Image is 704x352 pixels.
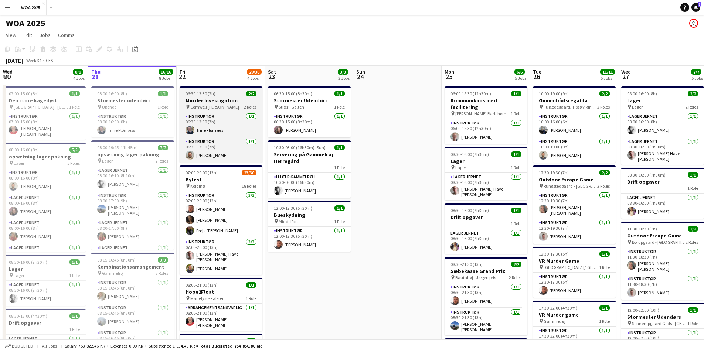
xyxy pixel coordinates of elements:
[58,32,75,38] span: Comms
[621,232,704,239] h3: Outdoor Escape Game
[186,282,218,288] span: 08:00-21:00 (13h)
[3,219,86,244] app-card-role: Lager Jernet1/108:00-16:00 (8h)[PERSON_NAME]
[21,30,35,40] a: Edit
[55,30,78,40] a: Comms
[688,91,698,96] span: 2/2
[334,219,345,224] span: 1 Role
[691,69,701,75] span: 7/7
[445,214,527,221] h3: Drift opgaver
[157,104,168,110] span: 1 Role
[621,168,704,219] app-job-card: 08:30-16:00 (7h30m)1/1Drift opgaver1 RoleLager Jernet1/108:30-16:00 (7h30m)[PERSON_NAME]
[180,288,262,295] h3: Hope2Float
[445,268,527,274] h3: Sæbekasse Grand Prix
[268,151,351,164] h3: Servering på Gammelrøj Herregård
[455,275,496,280] span: Bautahøj - Jægerspris
[445,147,527,200] div: 08:30-16:00 (7h30m)1/1Lager Lager1 RoleLager Jernet1/108:30-16:00 (7h30m)[PERSON_NAME] Have [PERS...
[445,203,527,254] app-job-card: 08:30-16:00 (7h30m)1/1Drift opgaver1 RoleLager Jernet1/108:30-16:00 (7h30m)[PERSON_NAME]
[621,86,704,165] app-job-card: 08:00-16:00 (8h)2/2Lager Lager2 RolesLager Jernet1/108:00-16:00 (8h)[PERSON_NAME]Lager Jernet1/10...
[279,104,304,110] span: Stjær - Galten
[445,119,527,144] app-card-role: Instruktør1/106:00-18:30 (12h30m)[PERSON_NAME]
[279,219,298,224] span: Middelfart
[9,91,39,96] span: 07:00-15:00 (8h)
[9,313,47,319] span: 08:30-13:00 (4h30m)
[37,30,54,40] a: Jobs
[533,219,616,244] app-card-role: Instruktør1/112:30-19:30 (7h)[PERSON_NAME]
[247,75,261,81] div: 4 Jobs
[533,257,616,264] h3: VR Murder Game
[511,91,521,96] span: 1/1
[511,208,521,213] span: 1/1
[159,75,173,81] div: 8 Jobs
[91,140,174,250] app-job-card: 08:00-19:45 (11h45m)7/7opsætning lager pakning Lager7 RolesLager Jernet1/108:00-16:10 (8h10m)[PER...
[621,178,704,185] h3: Drift opgaver
[246,282,256,288] span: 1/1
[180,165,262,275] div: 07:00-20:00 (13h)23/30Byfest Kolding18 RolesInstruktør3/307:00-20:00 (13h)[PERSON_NAME][PERSON_NA...
[69,313,80,319] span: 1/1
[3,68,13,75] span: Wed
[6,57,23,64] div: [DATE]
[509,275,521,280] span: 2 Roles
[186,91,215,96] span: 06:30-13:30 (7h)
[91,219,174,244] app-card-role: Lager Jernet1/108:00-17:00 (9h)[PERSON_NAME]
[24,32,32,38] span: Edit
[91,244,174,269] app-card-role: Lager Jernet1/1
[621,112,704,137] app-card-role: Lager Jernet1/108:00-16:00 (8h)[PERSON_NAME]
[268,112,351,137] app-card-role: Instruktør1/106:30-15:00 (8h30m)[PERSON_NAME]
[246,91,256,96] span: 2/2
[268,201,351,252] div: 12:00-17:30 (5h30m)1/1Bueskydning Middelfart1 RoleInstruktør1/112:00-17:30 (5h30m)[PERSON_NAME]
[455,111,511,116] span: [PERSON_NAME] Badehotel - [GEOGRAPHIC_DATA]
[180,278,262,331] app-job-card: 08:00-21:00 (13h)1/1Hope2Float Marielyst - Falster1 RoleArrangementsansvarlig1/108:00-21:00 (13h)...
[102,270,124,276] span: Gammelrøj
[158,91,168,96] span: 1/1
[3,143,86,252] div: 08:00-16:00 (8h)5/5opsætning lager pakning Lager5 RolesInstruktør1/108:00-16:00 (8h)[PERSON_NAME]...
[356,68,365,75] span: Sun
[533,137,616,163] app-card-role: Instruktør1/110:00-19:00 (9h)[PERSON_NAME]
[73,75,85,81] div: 4 Jobs
[334,91,345,96] span: 1/1
[69,259,80,265] span: 1/1
[620,72,631,81] span: 27
[3,266,86,272] h3: Lager
[3,86,86,140] app-job-card: 07:00-15:00 (8h)1/1Den store kagedyst [GEOGRAPHIC_DATA] - [GEOGRAPHIC_DATA]1 RoleInstruktør1/107:...
[3,97,86,104] h3: Den store kagedyst
[544,183,597,189] span: Rungstedgaard - [GEOGRAPHIC_DATA]
[158,257,168,263] span: 3/3
[91,166,174,191] app-card-role: Lager Jernet1/108:00-16:10 (8h10m)[PERSON_NAME]
[274,145,326,150] span: 10:30-03:00 (16h30m) (Sun)
[267,72,276,81] span: 23
[268,212,351,218] h3: Bueskydning
[65,343,262,349] div: Salary 753 822.46 KR + Expenses 0.00 KR + Subsistence 1 034.40 KR =
[627,226,657,232] span: 11:30-18:30 (7h)
[3,168,86,194] app-card-role: Instruktør1/108:00-16:00 (8h)[PERSON_NAME]
[539,251,569,257] span: 12:30-17:30 (5h)
[91,97,174,104] h3: Stormester udendørs
[91,86,174,137] div: 08:00-16:00 (8h)1/1Stormester udendørs Ukendt1 RoleInstruktør1/108:00-16:00 (8h)Trine Flørnæss
[156,158,168,164] span: 7 Roles
[445,158,527,164] h3: Lager
[539,91,569,96] span: 10:00-19:00 (9h)
[3,319,86,326] h3: Drift opgaver
[599,264,610,270] span: 1 Role
[3,255,86,306] div: 08:30-16:00 (7h30m)1/1Lager Lager1 RoleLager Jernet1/108:30-16:00 (7h30m)[PERSON_NAME]
[445,283,527,308] app-card-role: Instruktør1/108:30-21:30 (13h)[PERSON_NAME]
[445,68,454,75] span: Mon
[247,69,262,75] span: 29/36
[544,318,565,324] span: Gammelrøj
[445,257,527,335] app-job-card: 08:30-21:30 (13h)2/2Sæbekasse Grand Prix Bautahøj - Jægerspris2 RolesInstruktør1/108:30-21:30 (13...
[3,30,19,40] a: View
[601,75,615,81] div: 5 Jobs
[69,147,80,153] span: 5/5
[67,160,80,166] span: 5 Roles
[445,308,527,335] app-card-role: Instruktør1/108:30-21:30 (13h)[PERSON_NAME] [PERSON_NAME]
[621,137,704,165] app-card-role: Lager Jernet1/108:30-16:00 (7h30m)[PERSON_NAME] Have [PERSON_NAME] [PERSON_NAME]
[268,97,351,104] h3: Stormester Udendørs
[180,238,262,287] app-card-role: Instruktør3/307:00-20:00 (13h)[PERSON_NAME] Have [PERSON_NAME] [PERSON_NAME][PERSON_NAME]
[91,112,174,137] app-card-role: Instruktør1/108:00-16:00 (8h)Trine Flørnæss
[687,185,698,191] span: 1 Role
[69,273,80,278] span: 1 Role
[689,19,698,28] app-user-avatar: Bettina Madsen
[91,304,174,329] app-card-role: Instruktør1/108:15-16:45 (8h30m)[PERSON_NAME]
